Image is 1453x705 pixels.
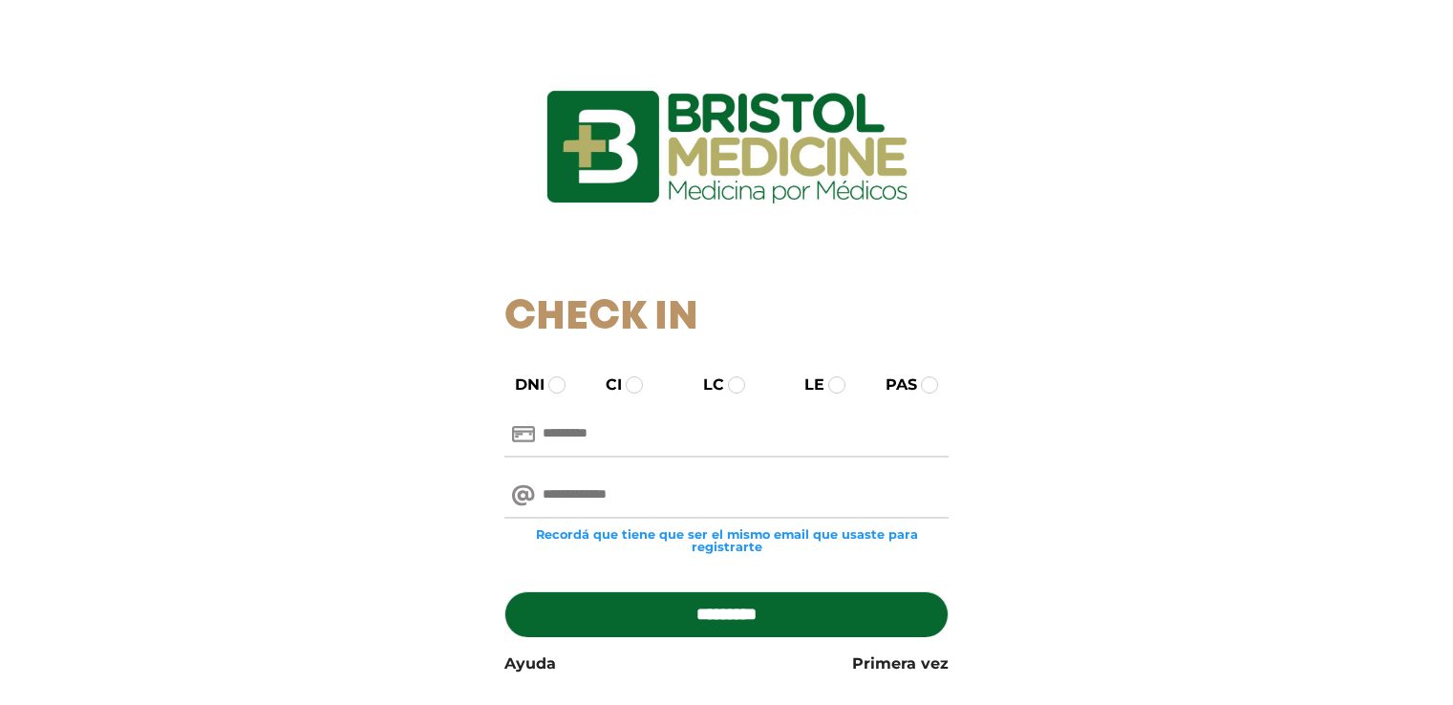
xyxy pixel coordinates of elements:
[504,652,556,675] a: Ayuda
[588,374,622,396] label: CI
[852,652,949,675] a: Primera vez
[868,374,917,396] label: PAS
[686,374,724,396] label: LC
[498,374,545,396] label: DNI
[504,528,949,553] small: Recordá que tiene que ser el mismo email que usaste para registrarte
[787,374,824,396] label: LE
[504,294,949,342] h1: Check In
[469,23,985,271] img: logo_ingresarbristol.jpg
